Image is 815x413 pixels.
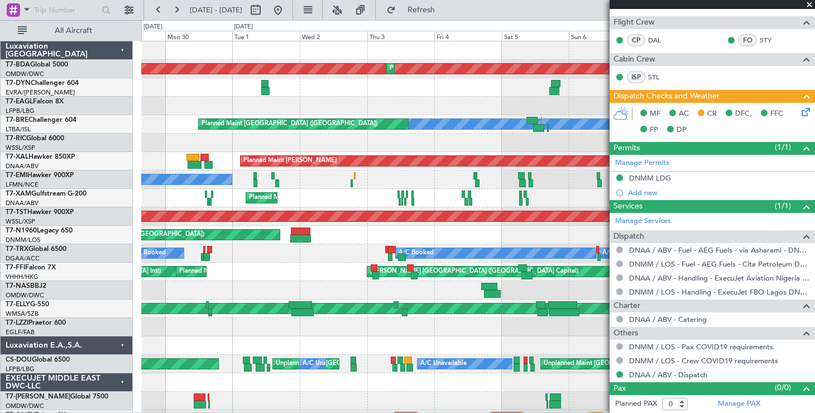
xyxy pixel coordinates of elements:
[6,273,39,281] a: VHHH/HKG
[707,108,717,120] span: CR
[6,172,74,179] a: T7-EMIHawker 900XP
[303,355,349,372] div: A/C Unavailable
[6,264,25,271] span: T7-FFI
[12,22,121,40] button: All Aircraft
[6,107,35,115] a: LFPB/LBG
[502,31,569,41] div: Sat 5
[398,6,445,14] span: Refresh
[29,27,118,35] span: All Aircraft
[6,154,28,160] span: T7-XAL
[775,141,791,153] span: (1/1)
[775,382,791,393] span: (0/0)
[6,393,70,400] span: T7-[PERSON_NAME]
[613,53,655,66] span: Cabin Crew
[615,158,669,169] a: Manage Permits
[629,173,671,183] div: DNMM LDG
[627,71,645,83] div: ISP
[6,80,31,87] span: T7-DYN
[6,61,68,68] a: T7-BDAGlobal 5000
[370,263,578,280] div: [PERSON_NAME] [GEOGRAPHIC_DATA] ([GEOGRAPHIC_DATA] Capital)
[6,162,39,170] a: DNAA/ABV
[648,72,673,82] a: STL
[6,320,28,326] span: T7-LZZI
[6,199,39,207] a: DNAA/ABV
[629,245,809,255] a: DNAA / ABV - Fuel - AEG Fuels - via Asharami - DNAA / ABV
[6,135,26,142] span: T7-RIC
[629,315,707,324] a: DNAA / ABV - Catering
[6,172,27,179] span: T7-EMI
[6,301,30,308] span: T7-ELLY
[6,181,39,189] a: LFMN/NCE
[34,2,98,18] input: Trip Number
[6,80,79,87] a: T7-DYNChallenger 604
[629,356,778,365] a: DNMM / LOS - Crew COVID19 requirements
[613,142,640,155] span: Permits
[613,300,640,312] span: Charter
[629,273,809,283] a: DNAA / ABV - Handling - ExecuJet Aviation Nigeria DNAA
[650,108,660,120] span: MF
[6,191,31,197] span: T7-XAM
[420,355,467,372] div: A/C Unavailable
[735,108,752,120] span: DFC,
[6,209,74,216] a: T7-TSTHawker 900XP
[615,398,657,410] label: Planned PAX
[629,287,809,297] a: DNMM / LOS - Handling - ExecuJet FBO Lagos DNMM / LOS
[202,116,377,132] div: Planned Maint [GEOGRAPHIC_DATA] ([GEOGRAPHIC_DATA])
[6,227,73,234] a: T7-N1960Legacy 650
[6,301,49,308] a: T7-ELLYG-550
[6,117,28,124] span: T7-BRE
[276,355,459,372] div: Unplanned Maint [GEOGRAPHIC_DATA] ([GEOGRAPHIC_DATA])
[179,263,355,280] div: Planned Maint [GEOGRAPHIC_DATA] ([GEOGRAPHIC_DATA])
[6,357,32,363] span: CS-DOU
[6,135,64,142] a: T7-RICGlobal 6000
[628,188,809,197] div: Add new
[6,365,35,373] a: LFPB/LBG
[6,283,46,289] a: T7-NASBBJ2
[6,70,44,78] a: OMDW/DWC
[718,398,760,410] a: Manage PAX
[6,236,40,244] a: DNMM/LOS
[249,189,375,206] div: Planned Maint Abuja ([PERSON_NAME] Intl)
[243,153,337,169] div: Planned Maint [PERSON_NAME]
[399,245,434,262] div: A/C Booked
[165,31,233,41] div: Mon 30
[190,5,242,15] span: [DATE] - [DATE]
[613,90,720,103] span: Dispatch Checks and Weather
[629,259,809,269] a: DNMM / LOS - Fuel - AEG Fuels - Cita Petroleum DNMM / LOS
[6,310,39,318] a: WMSA/SZB
[760,35,785,45] a: STY
[629,342,773,352] a: DNMM / LOS - Pax COVID19 requirements
[544,355,727,372] div: Unplanned Maint [GEOGRAPHIC_DATA] ([GEOGRAPHIC_DATA])
[6,88,75,97] a: EVRA/[PERSON_NAME]
[648,35,673,45] a: DAL
[6,246,66,253] a: T7-TRXGlobal 6500
[6,246,28,253] span: T7-TRX
[6,393,108,400] a: T7-[PERSON_NAME]Global 7500
[6,61,30,68] span: T7-BDA
[381,1,448,19] button: Refresh
[770,108,783,120] span: FFC
[390,60,500,77] div: Planned Maint Dubai (Al Maktoum Intl)
[6,98,33,105] span: T7-EAGL
[6,328,35,336] a: EGLF/FAB
[367,31,435,41] div: Thu 3
[775,200,791,212] span: (1/1)
[6,283,30,289] span: T7-NAS
[6,217,35,226] a: WSSL/XSP
[6,264,56,271] a: T7-FFIFalcon 7X
[6,154,75,160] a: T7-XALHawker 850XP
[131,245,166,262] div: A/C Booked
[6,117,76,124] a: T7-BREChallenger 604
[434,31,502,41] div: Fri 4
[613,200,643,213] span: Services
[6,254,40,263] a: DGAA/ACC
[679,108,689,120] span: AC
[6,209,27,216] span: T7-TST
[677,125,687,136] span: DP
[613,16,655,29] span: Flight Crew
[300,31,367,41] div: Wed 2
[143,22,162,32] div: [DATE]
[6,402,44,410] a: OMDW/DWC
[6,320,66,326] a: T7-LZZIPraetor 600
[6,291,44,300] a: OMDW/DWC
